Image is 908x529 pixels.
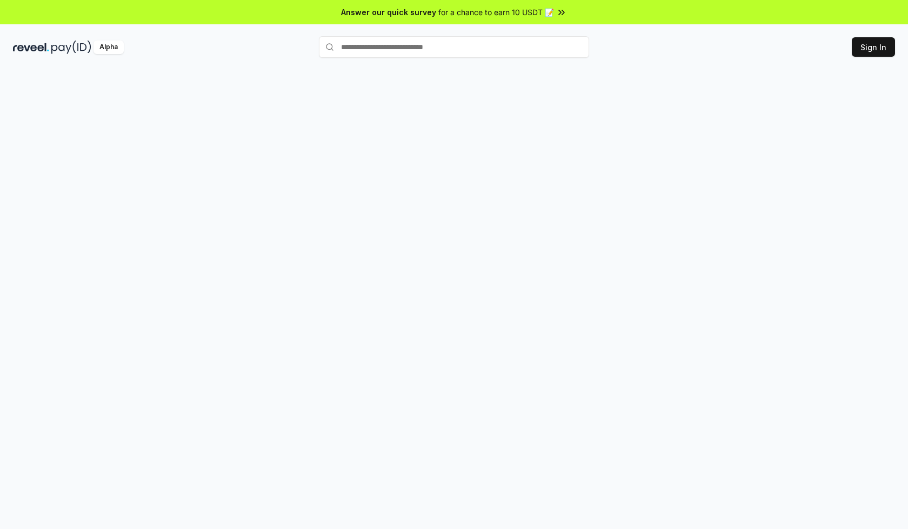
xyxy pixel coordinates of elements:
[852,37,895,57] button: Sign In
[51,41,91,54] img: pay_id
[341,6,436,18] span: Answer our quick survey
[94,41,124,54] div: Alpha
[438,6,554,18] span: for a chance to earn 10 USDT 📝
[13,41,49,54] img: reveel_dark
